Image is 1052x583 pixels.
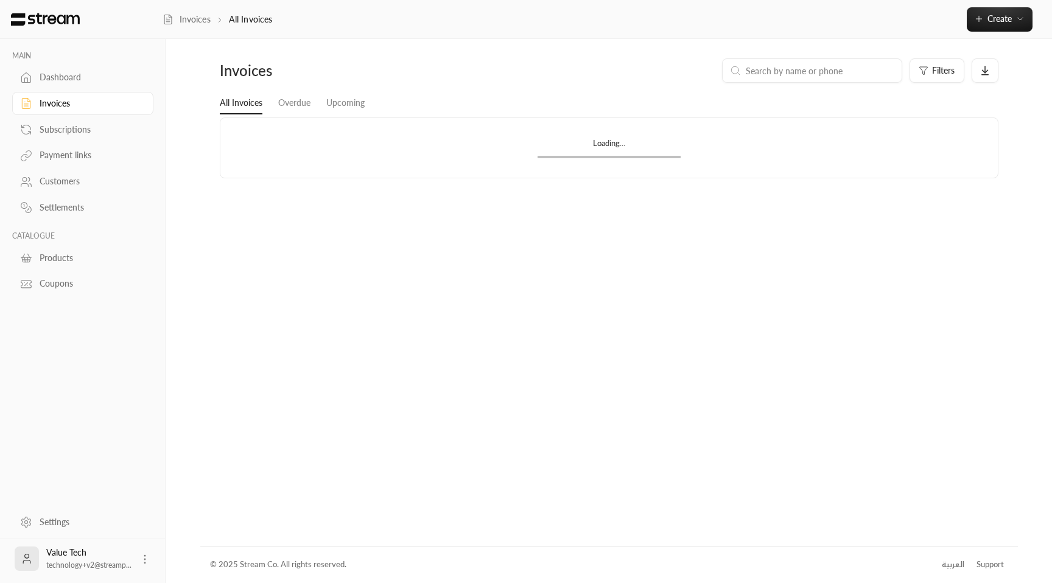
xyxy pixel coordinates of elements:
a: Support [972,554,1008,576]
div: Settings [40,516,138,528]
a: Settlements [12,196,153,220]
a: Invoices [163,13,211,26]
a: Products [12,246,153,270]
button: Filters [910,58,964,83]
div: © 2025 Stream Co. All rights reserved. [210,559,346,571]
div: Invoices [220,61,405,80]
p: MAIN [12,51,153,61]
img: Logo [10,13,81,26]
div: Payment links [40,149,138,161]
div: Customers [40,175,138,187]
div: Products [40,252,138,264]
div: Coupons [40,278,138,290]
div: العربية [942,559,964,571]
a: Settings [12,510,153,534]
div: Settlements [40,201,138,214]
div: Loading... [538,138,681,155]
a: Upcoming [326,93,365,114]
a: Coupons [12,272,153,296]
span: Create [987,13,1012,24]
a: All Invoices [220,93,262,114]
span: technology+v2@streamp... [46,560,131,570]
div: Value Tech [46,546,131,571]
div: Invoices [40,97,138,110]
a: Dashboard [12,66,153,89]
a: Customers [12,170,153,194]
p: CATALOGUE [12,231,153,241]
a: Overdue [278,93,310,114]
button: Create [967,7,1033,32]
span: Filters [932,66,955,75]
div: Subscriptions [40,124,138,136]
a: Subscriptions [12,117,153,141]
a: Invoices [12,92,153,116]
a: Payment links [12,144,153,167]
p: All Invoices [229,13,273,26]
div: Dashboard [40,71,138,83]
input: Search by name or phone [746,64,894,77]
nav: breadcrumb [163,13,272,26]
